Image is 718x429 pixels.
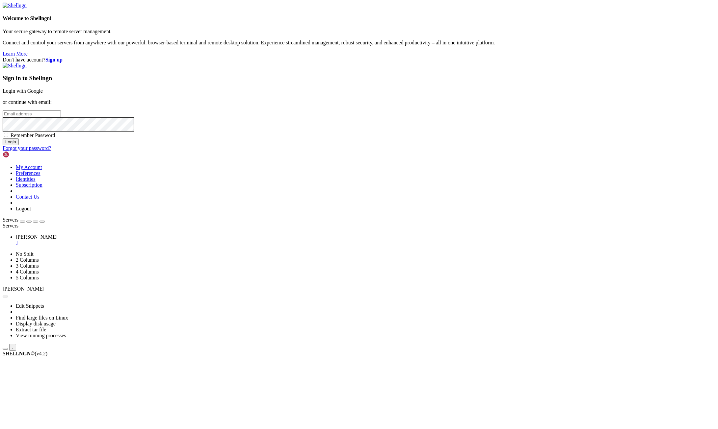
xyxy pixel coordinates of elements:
div: Servers [3,223,715,229]
a: Display disk usage [16,321,56,326]
a: Identities [16,176,36,182]
span: [PERSON_NAME] [16,234,58,240]
a: 3 Columns [16,263,39,269]
a: No Split [16,251,34,257]
a: Sign up [45,57,63,62]
a: 2 Columns [16,257,39,263]
a: Login with Google [3,88,43,94]
a: 5 Columns [16,275,39,280]
img: Shellngn [3,3,27,9]
a: Find large files on Linux [16,315,68,321]
a: My Account [16,164,42,170]
a: View running processes [16,333,66,338]
a: Ramiro OVH [16,234,715,246]
a: Extract tar file [16,327,46,332]
h3: Sign in to Shellngn [3,75,715,82]
h4: Welcome to Shellngn! [3,15,715,21]
a: Servers [3,217,45,223]
input: Remember Password [4,133,8,137]
img: Shellngn [3,151,40,158]
img: Shellngn [3,63,27,69]
div: Don't have account? [3,57,715,63]
a: 4 Columns [16,269,39,274]
span: Remember Password [11,132,55,138]
a: Preferences [16,170,40,176]
button:  [9,344,16,351]
a: Subscription [16,182,42,188]
a: Logout [16,206,31,211]
a: Learn More [3,51,28,57]
span: [PERSON_NAME] [3,286,44,292]
span: Servers [3,217,18,223]
p: Your secure gateway to remote server management. [3,29,715,35]
a:  [16,240,715,246]
p: or continue with email: [3,99,715,105]
a: Contact Us [16,194,40,200]
a: Edit Snippets [16,303,44,309]
input: Email address [3,110,61,117]
div:  [12,345,13,350]
a: Forgot your password? [3,145,51,151]
input: Login [3,138,19,145]
p: Connect and control your servers from anywhere with our powerful, browser-based terminal and remo... [3,40,715,46]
